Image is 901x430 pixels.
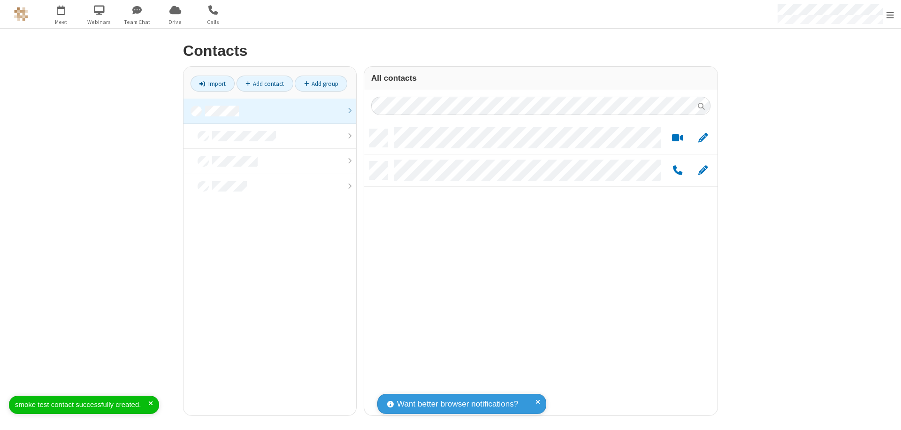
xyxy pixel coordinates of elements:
iframe: Chat [878,406,894,423]
button: Call by phone [668,165,687,177]
span: Team Chat [120,18,155,26]
img: QA Selenium DO NOT DELETE OR CHANGE [14,7,28,21]
a: Import [191,76,235,92]
div: grid [364,122,718,415]
span: Calls [196,18,231,26]
span: Meet [44,18,79,26]
span: Want better browser notifications? [397,398,518,410]
span: Webinars [82,18,117,26]
div: smoke test contact successfully created. [15,399,148,410]
h2: Contacts [183,43,718,59]
h3: All contacts [371,74,710,83]
button: Edit [694,132,712,144]
a: Add contact [237,76,293,92]
button: Edit [694,165,712,177]
button: Start a video meeting [668,132,687,144]
a: Add group [295,76,347,92]
span: Drive [158,18,193,26]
